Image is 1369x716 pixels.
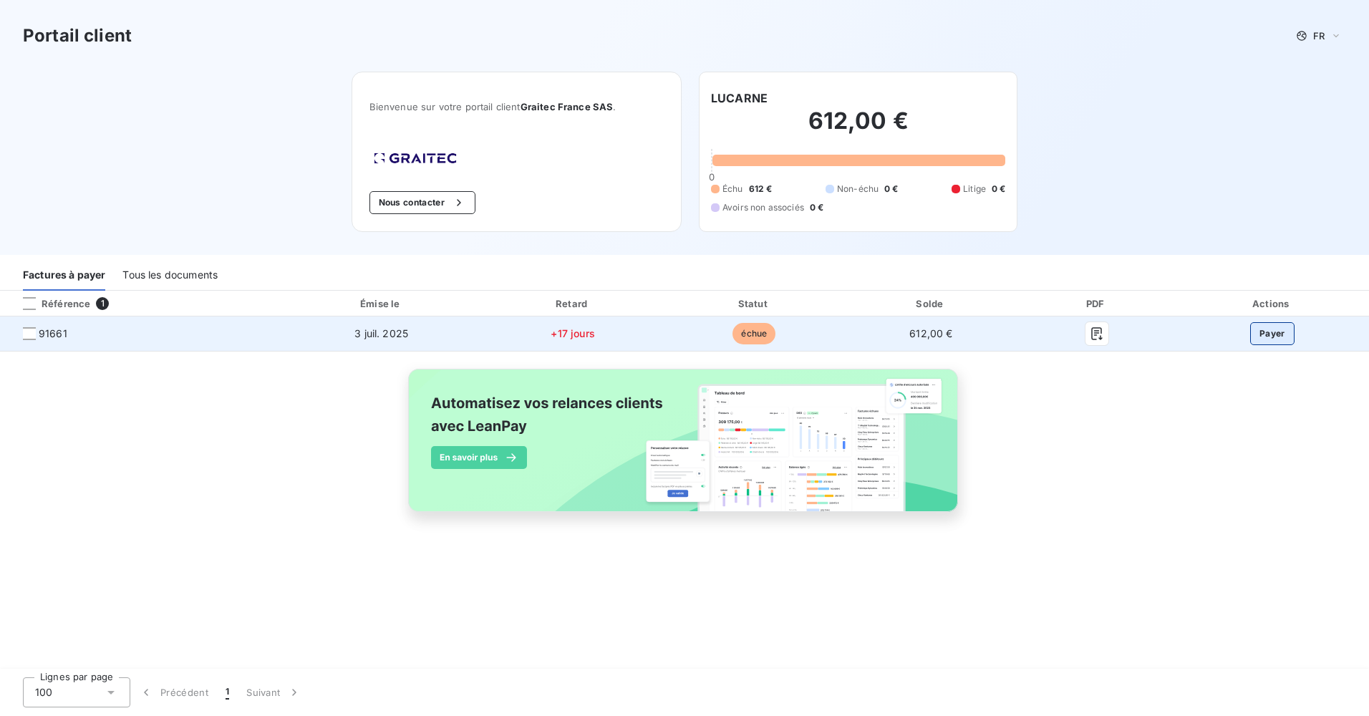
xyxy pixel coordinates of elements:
[810,201,823,214] span: 0 €
[395,360,974,536] img: banner
[284,296,478,311] div: Émise le
[722,201,804,214] span: Avoirs non associés
[35,685,52,700] span: 100
[39,326,67,341] span: 91661
[1021,296,1172,311] div: PDF
[749,183,773,195] span: 612 €
[369,101,664,112] span: Bienvenue sur votre portail client .
[884,183,898,195] span: 0 €
[369,191,475,214] button: Nous contacter
[238,677,310,707] button: Suivant
[369,148,461,168] img: Company logo
[732,323,775,344] span: échue
[11,297,90,310] div: Référence
[226,685,229,700] span: 1
[130,677,217,707] button: Précédent
[484,296,662,311] div: Retard
[23,261,105,291] div: Factures à payer
[711,89,768,107] h6: LUCARNE
[96,297,109,310] span: 1
[722,183,743,195] span: Échu
[837,183,879,195] span: Non-échu
[354,327,408,339] span: 3 juil. 2025
[217,677,238,707] button: 1
[551,327,594,339] span: +17 jours
[711,107,1005,150] h2: 612,00 €
[122,261,218,291] div: Tous les documents
[1250,322,1295,345] button: Payer
[23,23,132,49] h3: Portail client
[1178,296,1366,311] div: Actions
[909,327,952,339] span: 612,00 €
[992,183,1005,195] span: 0 €
[1313,30,1325,42] span: FR
[521,101,614,112] span: Graitec France SAS
[709,171,715,183] span: 0
[963,183,986,195] span: Litige
[667,296,841,311] div: Statut
[846,296,1015,311] div: Solde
